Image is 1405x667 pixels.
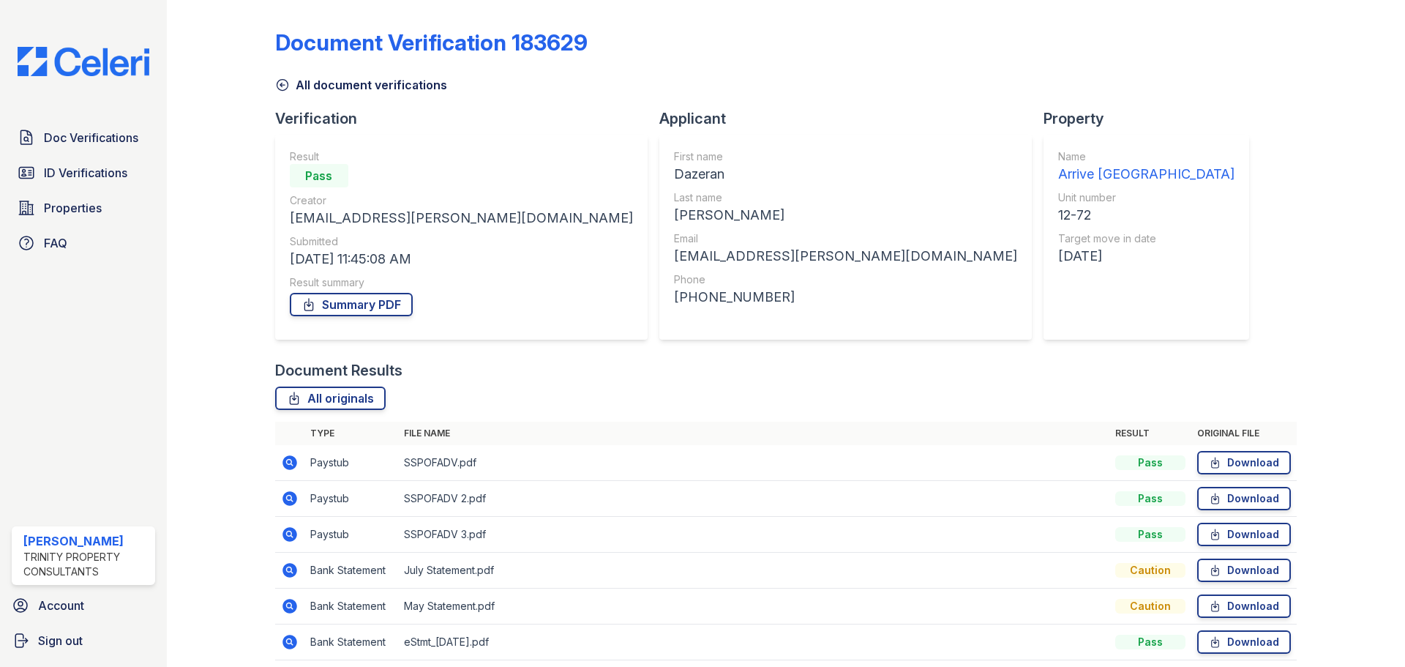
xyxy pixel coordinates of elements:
td: SSPOFADV 2.pdf [398,481,1109,517]
div: [PHONE_NUMBER] [674,287,1017,308]
a: Download [1197,523,1291,546]
th: Type [304,422,398,445]
div: Result summary [290,275,633,290]
span: Sign out [38,632,83,649]
div: [DATE] 11:45:08 AM [290,249,633,269]
a: Account [6,591,161,620]
span: Account [38,597,84,614]
div: Caution [1115,563,1185,578]
td: May Statement.pdf [398,589,1109,625]
a: Download [1197,595,1291,618]
div: Dazeran [674,164,1017,185]
div: [PERSON_NAME] [23,532,149,550]
img: CE_Logo_Blue-a8612792a0a2168367f1c8372b55b34899dd931a85d93a1a3d3e32e68fde9ad4.png [6,47,161,76]
div: 12-72 [1058,205,1234,226]
a: FAQ [12,228,155,258]
td: Paystub [304,445,398,481]
div: Document Verification 183629 [275,29,588,56]
td: Bank Statement [304,625,398,660]
div: Phone [674,272,1017,287]
div: Email [674,231,1017,246]
div: Caution [1115,599,1185,614]
div: Pass [1115,527,1185,542]
td: Bank Statement [304,589,398,625]
div: Last name [674,190,1017,205]
a: Download [1197,451,1291,474]
div: First name [674,149,1017,164]
div: Applicant [659,108,1044,129]
td: SSPOFADV 3.pdf [398,517,1109,553]
a: ID Verifications [12,158,155,187]
a: Properties [12,193,155,223]
span: FAQ [44,234,67,252]
div: [EMAIL_ADDRESS][PERSON_NAME][DOMAIN_NAME] [290,208,633,228]
div: Submitted [290,234,633,249]
a: Doc Verifications [12,123,155,152]
th: File name [398,422,1109,445]
span: ID Verifications [44,164,127,182]
span: Doc Verifications [44,129,138,146]
a: Name Arrive [GEOGRAPHIC_DATA] [1058,149,1234,185]
span: Properties [44,199,102,217]
div: Pass [1115,635,1185,649]
td: Paystub [304,517,398,553]
div: Target move in date [1058,231,1234,246]
a: Download [1197,630,1291,654]
div: Name [1058,149,1234,164]
div: Trinity Property Consultants [23,550,149,579]
div: Document Results [275,360,402,381]
div: Unit number [1058,190,1234,205]
div: [PERSON_NAME] [674,205,1017,226]
a: Summary PDF [290,293,413,316]
div: [DATE] [1058,246,1234,267]
div: Pass [1115,491,1185,506]
td: eStmt_[DATE].pdf [398,625,1109,660]
a: Download [1197,487,1291,510]
a: Download [1197,559,1291,582]
th: Result [1109,422,1191,445]
div: Property [1044,108,1261,129]
td: July Statement.pdf [398,553,1109,589]
th: Original file [1191,422,1297,445]
div: Arrive [GEOGRAPHIC_DATA] [1058,164,1234,185]
div: Pass [290,164,348,187]
div: Verification [275,108,659,129]
a: All originals [275,387,386,410]
a: Sign out [6,626,161,655]
div: Pass [1115,455,1185,470]
div: Creator [290,193,633,208]
td: Bank Statement [304,553,398,589]
a: All document verifications [275,76,447,94]
div: [EMAIL_ADDRESS][PERSON_NAME][DOMAIN_NAME] [674,246,1017,267]
td: SSPOFADV.pdf [398,445,1109,481]
td: Paystub [304,481,398,517]
div: Result [290,149,633,164]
